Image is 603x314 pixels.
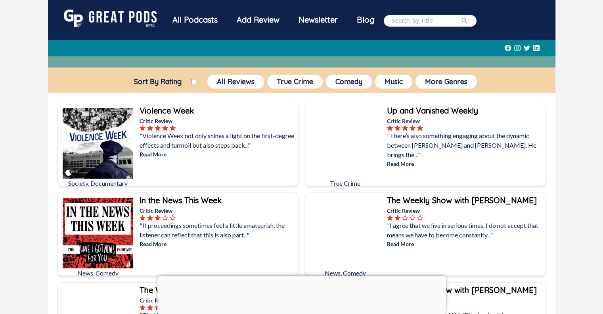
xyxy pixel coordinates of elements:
[387,131,544,160] p: "There’s also something engaging about the dynamic between [PERSON_NAME] and [PERSON_NAME]. He br...
[289,10,347,32] a: Newsletter
[387,195,537,205] b: The Weekly Show with [PERSON_NAME]
[163,10,227,32] a: All Podcasts
[324,73,373,90] a: Comedy
[387,106,478,116] b: Up and Vanished Weekly
[266,73,324,90] a: True Crime
[207,75,264,89] button: All Reviews
[140,117,297,125] p: Critic Review
[63,179,133,188] p: Society, Documentary
[387,240,544,248] p: Read More
[310,179,381,188] p: True Crime
[140,206,297,215] p: Critic Review
[387,221,544,240] p: "I agree that we live in serious times. I do not accept that means we have to become constantly..."
[163,10,227,30] div: All Podcasts
[140,285,289,295] b: The Weekly Show with [PERSON_NAME]
[326,75,372,89] button: Comedy
[206,73,266,90] a: All Reviews
[140,221,297,240] p: "If proceedings sometimes feel a little amateurish, the listener can reflect that this is also pa...
[140,150,297,158] p: Read More
[124,77,191,86] label: Sort By Rating
[310,268,381,278] p: News, Comedy
[63,198,133,268] img: In the News This Week
[392,17,461,25] input: Search by Title
[157,276,446,312] iframe: Advertisement
[64,10,157,27] img: GreatPods
[387,160,544,168] p: Read More
[305,193,546,276] a: The Weekly Show with Jon StewartNews, ComedyThe Weekly Show with [PERSON_NAME]Critic Review"I agr...
[347,10,384,30] a: Blog
[387,117,544,125] p: Critic Review
[289,10,347,30] div: Newsletter
[373,73,414,90] a: Music
[415,75,477,89] button: More Genres
[310,198,381,268] img: The Weekly Show with Jon Stewart
[305,103,546,186] a: Up and Vanished WeeklyTrue CrimeUp and Vanished WeeklyCritic Review"There’s also something engagi...
[140,195,222,205] b: In the News This Week
[387,296,544,304] p: Critic Review
[57,103,299,186] a: Violence WeekSociety, DocumentaryViolence WeekCritic Review"Violence Week not only shines a light...
[140,240,297,248] p: Read More
[63,108,133,179] img: Violence Week
[387,206,544,215] p: Critic Review
[63,268,133,278] p: News, Comedy
[57,193,299,276] a: In the News This WeekNews, ComedyIn the News This WeekCritic Review"If proceedings sometimes feel...
[140,106,194,116] b: Violence Week
[387,285,537,295] b: The Weekly Show with [PERSON_NAME]
[267,75,323,89] button: True Crime
[375,75,412,89] button: Music
[140,131,297,150] p: "Violence Week not only shines a light on the first-degree effects and turmoil but also steps bac...
[310,108,381,179] img: Up and Vanished Weekly
[227,10,289,30] a: Add Review
[140,296,297,304] p: Critic Review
